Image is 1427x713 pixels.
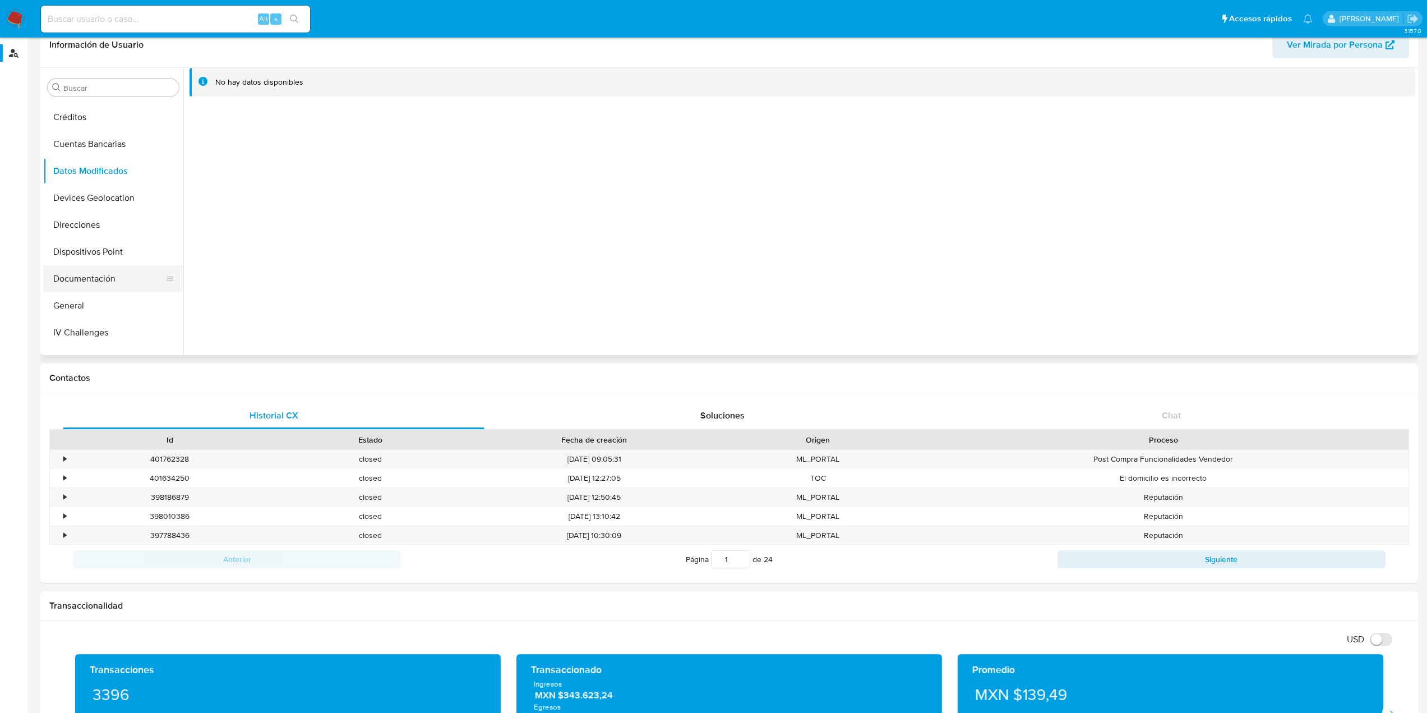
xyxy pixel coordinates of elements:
[718,469,918,487] div: TOC
[471,526,718,545] div: [DATE] 10:30:09
[1229,13,1292,25] span: Accesos rápidos
[70,450,270,468] div: 401762328
[270,469,471,487] div: closed
[43,211,183,238] button: Direcciones
[70,526,270,545] div: 397788436
[270,526,471,545] div: closed
[479,434,710,445] div: Fecha de creación
[63,473,66,484] div: •
[43,346,183,373] button: Información de accesos
[1340,13,1403,24] p: bernabe.nolasco@mercadolibre.com
[63,511,66,522] div: •
[43,292,183,319] button: General
[918,469,1408,487] div: El domicilio es incorrecto
[70,507,270,526] div: 398010386
[1162,409,1181,422] span: Chat
[70,488,270,507] div: 398186879
[49,600,1409,611] h1: Transaccionalidad
[43,238,183,265] button: Dispositivos Point
[718,450,918,468] div: ML_PORTAL
[49,39,144,50] h1: Información de Usuario
[63,492,66,503] div: •
[471,450,718,468] div: [DATE] 09:05:31
[718,507,918,526] div: ML_PORTAL
[918,526,1408,545] div: Reputación
[278,434,463,445] div: Estado
[686,550,773,568] span: Página de
[726,434,911,445] div: Origen
[43,131,183,158] button: Cuentas Bancarias
[259,13,268,24] span: Alt
[63,530,66,541] div: •
[718,526,918,545] div: ML_PORTAL
[49,372,1409,384] h1: Contactos
[63,454,66,464] div: •
[1303,14,1313,24] a: Notificaciones
[471,507,718,526] div: [DATE] 13:10:42
[270,507,471,526] div: closed
[63,83,174,93] input: Buscar
[43,319,183,346] button: IV Challenges
[283,11,306,27] button: search-icon
[1404,26,1421,35] span: 3.157.0
[718,488,918,507] div: ML_PORTAL
[1272,31,1409,58] button: Ver Mirada por Persona
[918,507,1408,526] div: Reputación
[52,83,61,92] button: Buscar
[73,550,401,568] button: Anterior
[41,12,310,26] input: Buscar usuario o caso...
[43,185,183,211] button: Devices Geolocation
[1057,550,1386,568] button: Siguiente
[270,488,471,507] div: closed
[250,409,298,422] span: Historial CX
[1287,31,1383,58] span: Ver Mirada por Persona
[926,434,1401,445] div: Proceso
[918,450,1408,468] div: Post Compra Funcionalidades Vendedor
[77,434,262,445] div: Id
[43,158,183,185] button: Datos Modificados
[471,488,718,507] div: [DATE] 12:50:45
[70,469,270,487] div: 401634250
[274,13,278,24] span: s
[43,265,174,292] button: Documentación
[43,104,183,131] button: Créditos
[918,488,1408,507] div: Reputación
[215,77,303,88] div: No hay datos disponibles
[1407,13,1419,25] a: Salir
[270,450,471,468] div: closed
[471,469,718,487] div: [DATE] 12:27:05
[700,409,745,422] span: Soluciones
[764,554,773,565] span: 24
